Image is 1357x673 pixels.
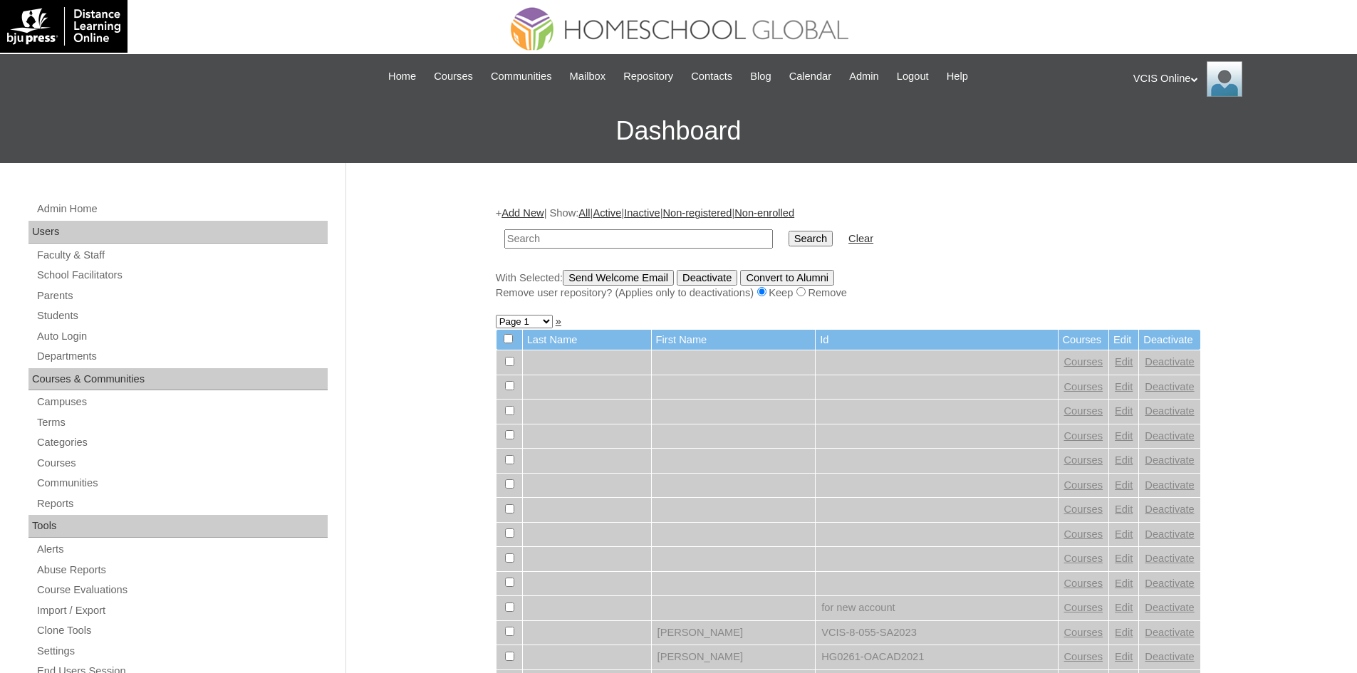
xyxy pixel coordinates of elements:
div: Courses & Communities [28,368,328,391]
a: Courses [1064,454,1103,466]
div: With Selected: [496,270,1201,301]
a: Deactivate [1145,381,1194,392]
a: Edit [1115,454,1133,466]
a: Courses [36,454,328,472]
a: Admin Home [36,200,328,218]
span: Contacts [691,68,732,85]
a: Communities [484,68,559,85]
a: Alerts [36,541,328,558]
a: Deactivate [1145,356,1194,367]
input: Search [789,231,833,246]
a: Admin [842,68,886,85]
a: Edit [1115,479,1133,491]
td: [PERSON_NAME] [652,645,816,669]
a: Courses [1064,553,1103,564]
td: Id [816,330,1057,350]
span: Home [388,68,416,85]
input: Deactivate [677,270,737,286]
div: Remove user repository? (Applies only to deactivations) Keep Remove [496,286,1201,301]
img: logo-white.png [7,7,120,46]
a: Deactivate [1145,602,1194,613]
a: Courses [1064,651,1103,662]
a: Add New [501,207,544,219]
td: Edit [1109,330,1138,350]
a: Courses [1064,356,1103,367]
a: Edit [1115,553,1133,564]
a: Clone Tools [36,622,328,640]
td: VCIS-8-055-SA2023 [816,621,1057,645]
a: Home [381,68,423,85]
a: Non-registered [662,207,732,219]
a: Inactive [624,207,660,219]
h3: Dashboard [7,99,1350,163]
a: School Facilitators [36,266,328,284]
img: VCIS Online Admin [1207,61,1242,97]
a: Deactivate [1145,651,1194,662]
a: Courses [1064,381,1103,392]
span: Help [947,68,968,85]
td: HG0261-OACAD2021 [816,645,1057,669]
td: Deactivate [1139,330,1200,350]
a: Deactivate [1145,430,1194,442]
td: Last Name [523,330,651,350]
a: Courses [1064,405,1103,417]
a: Courses [1064,430,1103,442]
a: Deactivate [1145,553,1194,564]
a: Edit [1115,651,1133,662]
a: Courses [427,68,480,85]
a: Blog [743,68,778,85]
div: Tools [28,515,328,538]
a: Courses [1064,627,1103,638]
a: Communities [36,474,328,492]
a: Terms [36,414,328,432]
a: Campuses [36,393,328,411]
a: Course Evaluations [36,581,328,599]
span: Blog [750,68,771,85]
a: Settings [36,642,328,660]
a: Edit [1115,578,1133,589]
div: Users [28,221,328,244]
input: Convert to Alumni [740,270,834,286]
a: Deactivate [1145,405,1194,417]
a: Deactivate [1145,504,1194,515]
a: Deactivate [1145,578,1194,589]
a: Help [940,68,975,85]
a: Courses [1064,602,1103,613]
a: Departments [36,348,328,365]
a: » [556,315,561,327]
a: All [578,207,590,219]
a: Import / Export [36,602,328,620]
td: for new account [816,596,1057,620]
span: Mailbox [570,68,606,85]
a: Courses [1064,479,1103,491]
a: Edit [1115,430,1133,442]
td: Courses [1059,330,1109,350]
div: VCIS Online [1133,61,1343,97]
span: Communities [491,68,552,85]
a: Deactivate [1145,479,1194,491]
a: Categories [36,434,328,452]
a: Courses [1064,578,1103,589]
span: Admin [849,68,879,85]
input: Send Welcome Email [563,270,674,286]
a: Edit [1115,381,1133,392]
a: Logout [890,68,936,85]
a: Edit [1115,602,1133,613]
a: Reports [36,495,328,513]
a: Mailbox [563,68,613,85]
a: Repository [616,68,680,85]
a: Courses [1064,528,1103,540]
a: Contacts [684,68,739,85]
span: Calendar [789,68,831,85]
a: Non-enrolled [734,207,794,219]
span: Repository [623,68,673,85]
a: Students [36,307,328,325]
a: Edit [1115,504,1133,515]
a: Deactivate [1145,454,1194,466]
a: Clear [848,233,873,244]
span: Logout [897,68,929,85]
a: Edit [1115,405,1133,417]
a: Courses [1064,504,1103,515]
a: Deactivate [1145,627,1194,638]
a: Abuse Reports [36,561,328,579]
